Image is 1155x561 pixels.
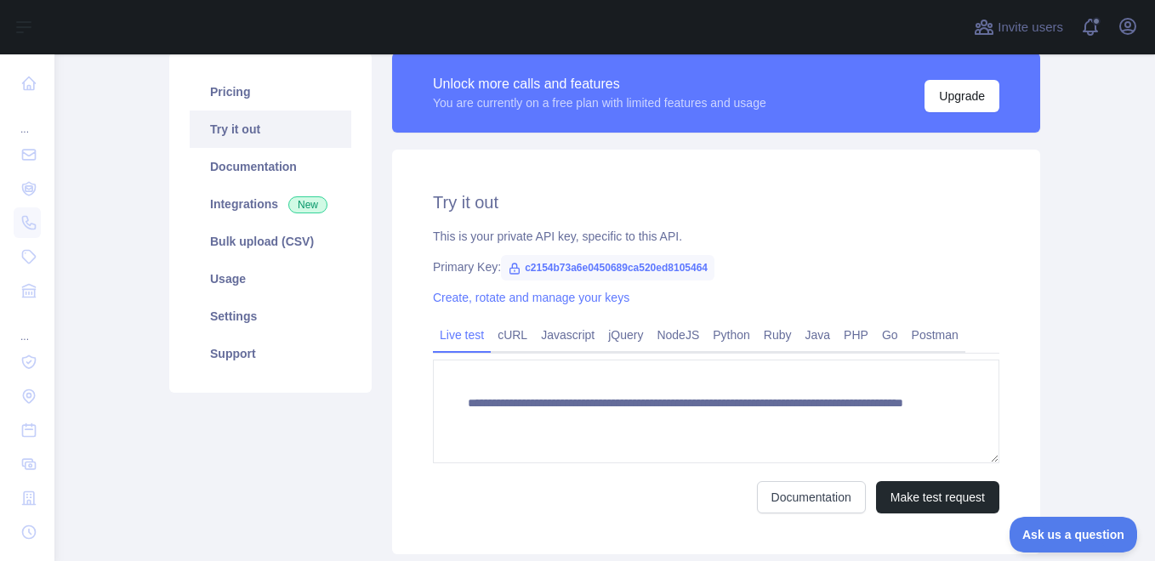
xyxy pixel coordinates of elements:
[433,190,999,214] h2: Try it out
[190,297,351,335] a: Settings
[875,321,905,348] a: Go
[433,321,491,348] a: Live test
[491,321,534,348] a: cURL
[970,14,1067,41] button: Invite users
[14,102,41,136] div: ...
[757,321,799,348] a: Ruby
[433,291,629,304] a: Create, rotate and manage your keys
[433,228,999,245] div: This is your private API key, specific to this API.
[876,481,999,513] button: Make test request
[998,18,1063,37] span: Invite users
[601,321,650,348] a: jQuery
[650,321,706,348] a: NodeJS
[1010,517,1138,552] iframe: Toggle Customer Support
[757,481,866,513] a: Documentation
[905,321,965,348] a: Postman
[190,223,351,260] a: Bulk upload (CSV)
[190,73,351,110] a: Pricing
[190,335,351,372] a: Support
[925,80,999,112] button: Upgrade
[799,321,838,348] a: Java
[433,258,999,275] div: Primary Key:
[433,94,766,111] div: You are currently on a free plan with limited features and usage
[190,185,351,223] a: Integrations New
[190,148,351,185] a: Documentation
[14,309,41,343] div: ...
[501,255,714,280] span: c2154b73a6e0450689ca520ed8105464
[706,321,757,348] a: Python
[433,74,766,94] div: Unlock more calls and features
[837,321,875,348] a: PHP
[534,321,601,348] a: Javascript
[190,110,351,148] a: Try it out
[288,196,327,213] span: New
[190,260,351,297] a: Usage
